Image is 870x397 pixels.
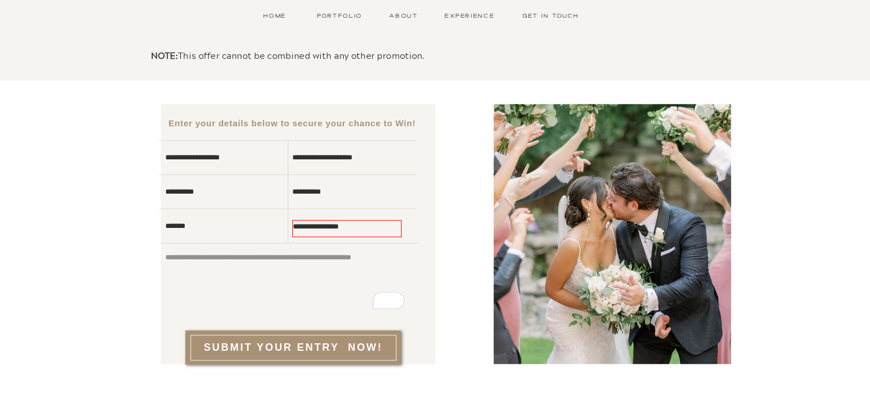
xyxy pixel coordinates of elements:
[442,11,497,21] a: Experience
[387,11,420,21] a: About
[315,11,365,21] a: Portfolio
[257,11,293,21] a: Home
[162,117,422,134] h3: Enter your details below to secure your chance to Win!
[519,11,582,21] a: Get in Touch
[165,251,407,311] textarea: To enrich screen reader interactions, please activate Accessibility in Grammarly extension settings
[199,340,388,356] a: Submit your Entry Now!
[151,49,178,62] b: NOTE:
